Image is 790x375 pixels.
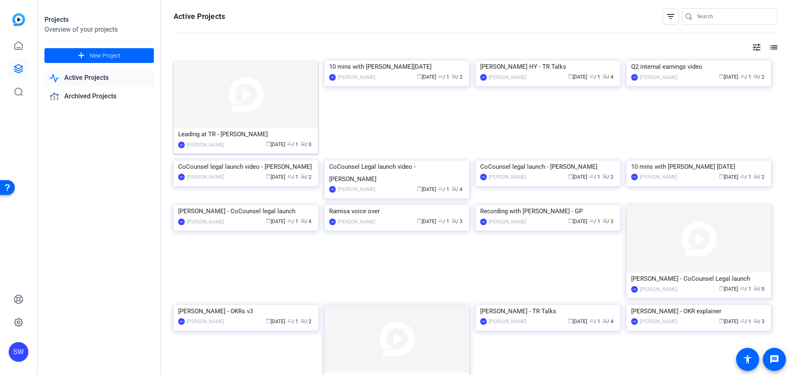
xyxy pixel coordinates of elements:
[329,219,336,225] div: SW
[266,141,271,146] span: calendar_today
[769,354,779,364] mat-icon: message
[631,74,638,81] div: SW
[300,174,311,180] span: / 2
[740,174,751,180] span: / 1
[287,142,298,147] span: / 1
[9,342,28,362] div: SW
[602,74,613,80] span: / 4
[287,318,292,323] span: group
[451,186,462,192] span: / 4
[287,174,298,180] span: / 1
[631,286,638,293] div: SW
[631,305,767,317] div: [PERSON_NAME] - OKR explainer
[451,186,456,191] span: radio
[266,319,285,324] span: [DATE]
[338,185,375,193] div: [PERSON_NAME]
[589,319,600,324] span: / 1
[719,174,738,180] span: [DATE]
[438,218,443,223] span: group
[753,74,758,79] span: radio
[187,218,224,226] div: [PERSON_NAME]
[602,174,607,179] span: radio
[338,218,375,226] div: [PERSON_NAME]
[719,74,724,79] span: calendar_today
[568,74,587,80] span: [DATE]
[300,141,305,146] span: radio
[740,74,745,79] span: group
[568,174,587,180] span: [DATE]
[719,74,738,80] span: [DATE]
[589,219,600,224] span: / 1
[300,219,311,224] span: / 4
[489,173,526,181] div: [PERSON_NAME]
[287,174,292,179] span: group
[44,25,154,35] div: Overview of your projects
[719,174,724,179] span: calendar_today
[740,74,751,80] span: / 1
[489,218,526,226] div: [PERSON_NAME]
[640,173,677,181] div: [PERSON_NAME]
[417,74,422,79] span: calendar_today
[602,318,607,323] span: radio
[589,74,600,80] span: / 1
[300,142,311,147] span: / 0
[44,70,154,86] a: Active Projects
[752,42,762,52] mat-icon: tune
[753,319,764,324] span: / 3
[719,318,724,323] span: calendar_today
[602,74,607,79] span: radio
[451,219,462,224] span: / 3
[589,218,594,223] span: group
[300,218,305,223] span: radio
[187,317,224,326] div: [PERSON_NAME]
[631,61,767,73] div: Q2 internal earnings video
[719,286,724,291] span: calendar_today
[631,161,767,173] div: 10 mins with [PERSON_NAME] [DATE]
[178,174,185,180] div: SW
[740,319,751,324] span: / 1
[589,174,594,179] span: group
[417,186,436,192] span: [DATE]
[287,219,298,224] span: / 1
[76,51,86,61] mat-icon: add
[438,74,443,79] span: group
[438,186,449,192] span: / 1
[287,218,292,223] span: group
[640,285,677,293] div: [PERSON_NAME]
[329,161,465,185] div: CoCounsel Legal launch video - [PERSON_NAME]
[589,318,594,323] span: group
[589,74,594,79] span: group
[753,174,758,179] span: radio
[589,174,600,180] span: / 1
[187,173,224,181] div: [PERSON_NAME]
[178,305,314,317] div: [PERSON_NAME] - OKRs v3
[480,74,487,81] div: SW
[480,161,616,173] div: CoCounsel legal launch - [PERSON_NAME]
[753,174,764,180] span: / 2
[740,286,751,292] span: / 1
[178,161,314,173] div: CoCounsel legal launch video - [PERSON_NAME]
[451,74,456,79] span: radio
[568,219,587,224] span: [DATE]
[266,218,271,223] span: calendar_today
[480,205,616,217] div: Recording with [PERSON_NAME] - GP
[602,219,613,224] span: / 3
[178,128,314,140] div: Leading at TR - [PERSON_NAME]
[753,286,758,291] span: radio
[178,219,185,225] div: SW
[743,354,753,364] mat-icon: accessibility
[740,286,745,291] span: group
[438,219,449,224] span: / 1
[602,218,607,223] span: radio
[266,219,285,224] span: [DATE]
[178,318,185,325] div: SW
[266,318,271,323] span: calendar_today
[187,141,224,149] div: [PERSON_NAME]
[480,219,487,225] div: SW
[329,74,336,81] div: SW
[266,142,285,147] span: [DATE]
[300,318,305,323] span: radio
[740,318,745,323] span: group
[489,317,526,326] div: [PERSON_NAME]
[451,74,462,80] span: / 2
